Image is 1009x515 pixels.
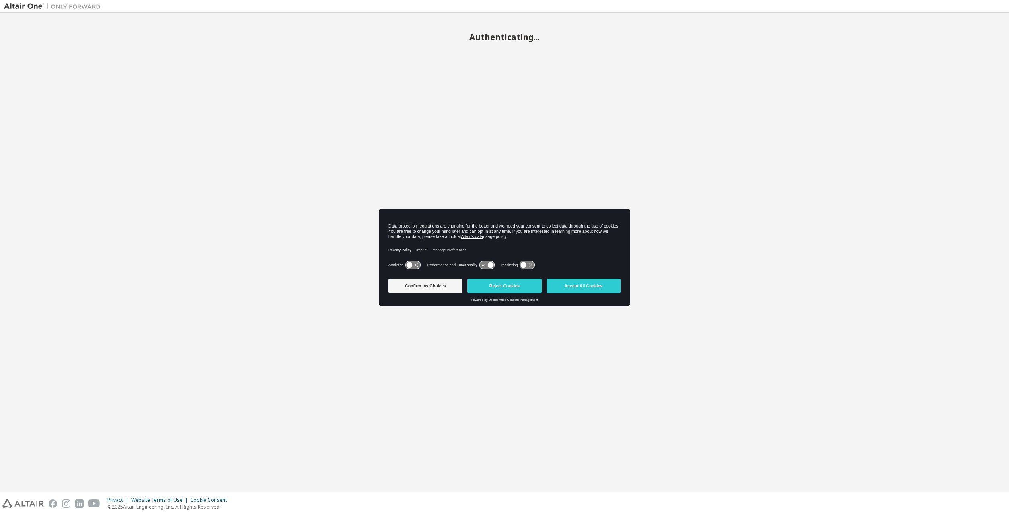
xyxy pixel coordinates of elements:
h2: Authenticating... [4,32,1005,42]
img: instagram.svg [62,499,70,508]
img: facebook.svg [49,499,57,508]
img: linkedin.svg [75,499,84,508]
div: Cookie Consent [190,497,232,503]
p: © 2025 Altair Engineering, Inc. All Rights Reserved. [107,503,232,510]
img: Altair One [4,2,105,10]
div: Privacy [107,497,131,503]
div: Website Terms of Use [131,497,190,503]
img: youtube.svg [88,499,100,508]
img: altair_logo.svg [2,499,44,508]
